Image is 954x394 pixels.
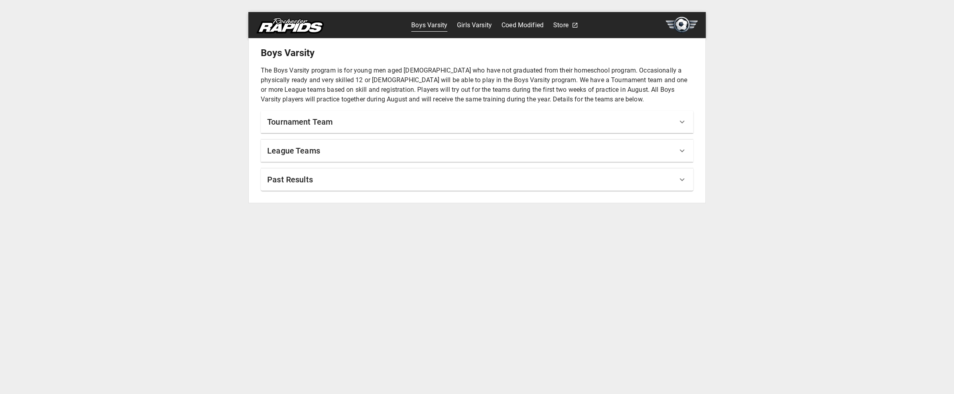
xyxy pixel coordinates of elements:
[666,17,698,33] img: soccer.svg
[261,46,693,59] h5: Boys Varsity
[411,19,447,32] a: Boys Varsity
[267,173,313,186] h6: Past Results
[553,19,568,32] a: Store
[267,115,333,128] h6: Tournament Team
[267,144,320,157] h6: League Teams
[256,18,324,34] img: rapids.svg
[261,66,693,104] p: The Boys Varsity program is for young men aged [DEMOGRAPHIC_DATA] who have not graduated from the...
[457,19,492,32] a: Girls Varsity
[261,139,693,162] div: League Teams
[261,111,693,133] div: Tournament Team
[501,19,544,32] a: Coed Modified
[261,168,693,191] div: Past Results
